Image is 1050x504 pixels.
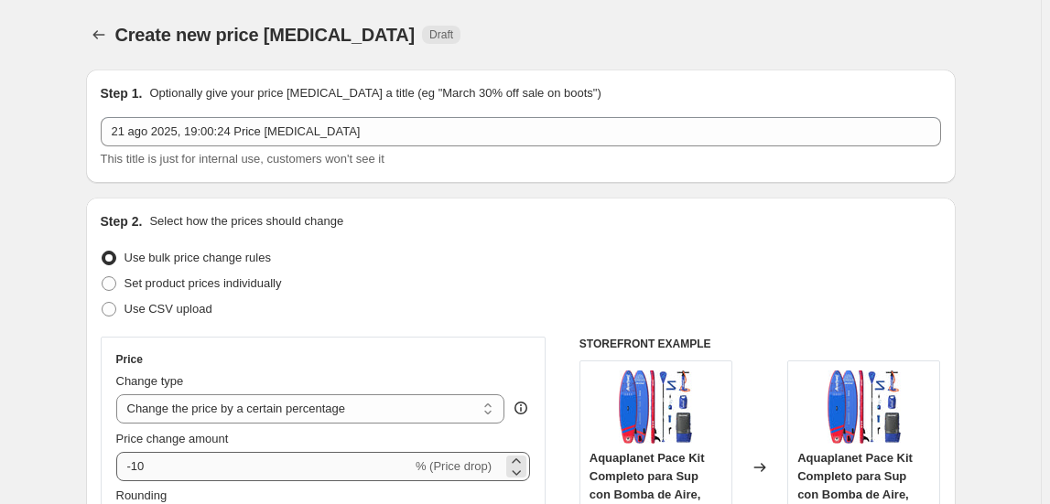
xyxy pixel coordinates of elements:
img: 61lmrCUJcwL._AC_SL1080_80x.jpg [619,370,692,444]
span: % (Price drop) [416,459,492,473]
p: Select how the prices should change [149,212,343,231]
h6: STOREFRONT EXAMPLE [579,337,941,351]
h2: Step 1. [101,84,143,102]
input: 30% off holiday sale [101,117,941,146]
span: This title is just for internal use, customers won't see it [101,152,384,166]
span: Change type [116,374,184,388]
span: Price change amount [116,432,229,445]
input: -15 [116,452,412,481]
button: Price change jobs [86,22,112,48]
h3: Price [116,352,143,367]
span: Set product prices individually [124,276,282,290]
span: Use bulk price change rules [124,251,271,264]
p: Optionally give your price [MEDICAL_DATA] a title (eg "March 30% off sale on boots") [149,84,601,102]
span: Rounding [116,488,168,502]
span: Draft [429,27,453,42]
span: Create new price [MEDICAL_DATA] [115,25,416,45]
h2: Step 2. [101,212,143,231]
span: Use CSV upload [124,302,212,316]
div: help [512,399,530,417]
img: 61lmrCUJcwL._AC_SL1080_80x.jpg [828,370,901,444]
